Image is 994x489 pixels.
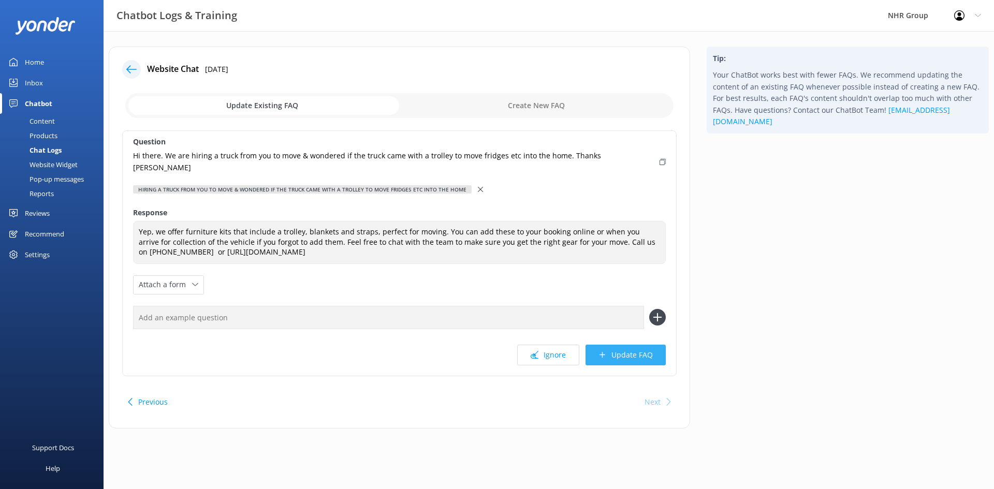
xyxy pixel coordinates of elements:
[147,63,199,76] h4: Website Chat
[133,136,666,147] label: Question
[6,157,78,172] div: Website Widget
[6,128,104,143] a: Products
[25,203,50,224] div: Reviews
[25,224,64,244] div: Recommend
[6,186,104,201] a: Reports
[6,143,62,157] div: Chat Logs
[6,128,57,143] div: Products
[133,306,644,329] input: Add an example question
[25,72,43,93] div: Inbox
[133,207,666,218] label: Response
[713,69,983,127] p: Your ChatBot works best with fewer FAQs. We recommend updating the content of an existing FAQ whe...
[713,105,950,126] a: [EMAIL_ADDRESS][DOMAIN_NAME]
[6,172,84,186] div: Pop-up messages
[138,392,168,412] button: Previous
[6,172,104,186] a: Pop-up messages
[133,185,472,194] div: Hiring a truck from you to move & wondered if the truck came with a trolley to move fridges etc i...
[205,64,228,75] p: [DATE]
[586,345,666,365] button: Update FAQ
[133,221,666,264] textarea: Yep, we offer furniture kits that include a trolley, blankets and straps, perfect for moving. You...
[16,17,75,34] img: yonder-white-logo.png
[6,114,55,128] div: Content
[6,186,54,201] div: Reports
[517,345,579,365] button: Ignore
[6,157,104,172] a: Website Widget
[25,52,44,72] div: Home
[6,114,104,128] a: Content
[133,150,653,173] p: Hi there. We are hiring a truck from you to move & wondered if the truck came with a trolley to m...
[6,143,104,157] a: Chat Logs
[713,53,983,64] h4: Tip:
[139,279,192,290] span: Attach a form
[116,7,237,24] h3: Chatbot Logs & Training
[25,93,52,114] div: Chatbot
[32,437,74,458] div: Support Docs
[46,458,60,479] div: Help
[25,244,50,265] div: Settings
